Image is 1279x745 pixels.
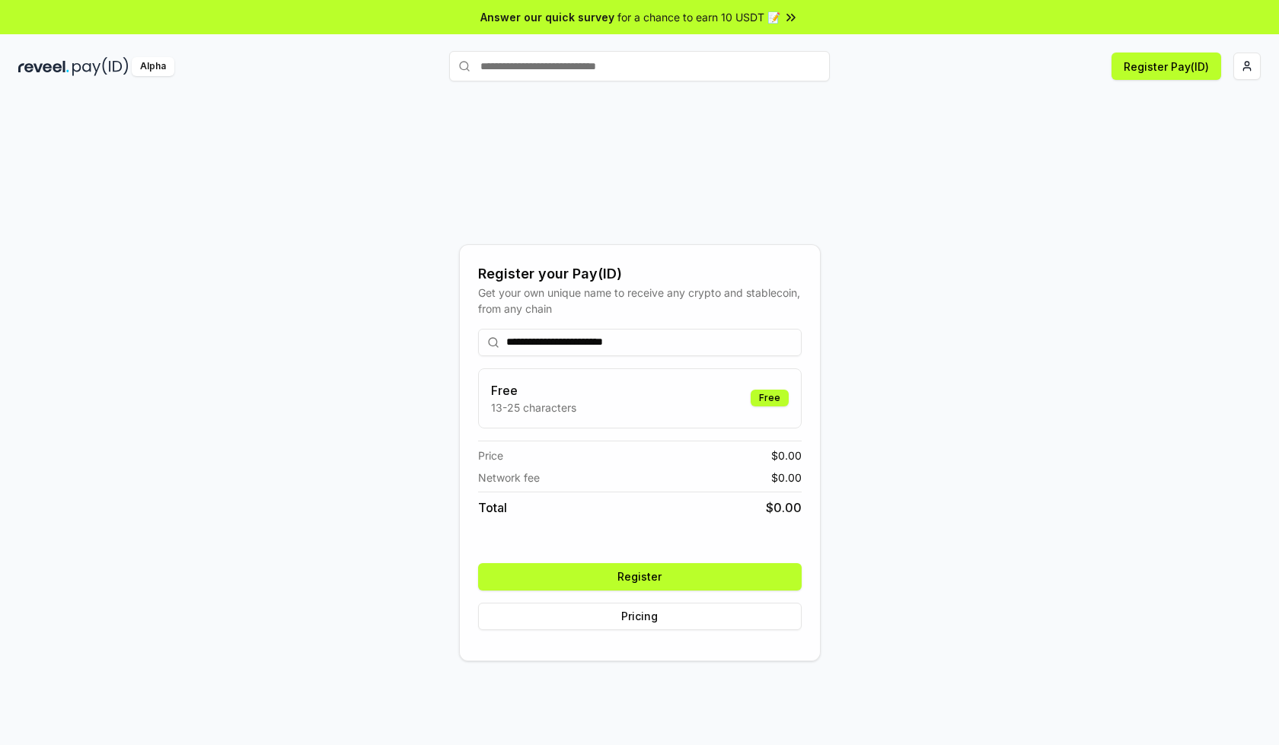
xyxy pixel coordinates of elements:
span: for a chance to earn 10 USDT 📝 [617,9,780,25]
button: Pricing [478,603,802,630]
button: Register Pay(ID) [1112,53,1221,80]
div: Free [751,390,789,406]
div: Alpha [132,57,174,76]
p: 13-25 characters [491,400,576,415]
div: Get your own unique name to receive any crypto and stablecoin, from any chain [478,285,802,317]
span: Total [478,498,507,517]
span: Network fee [478,470,540,486]
span: Price [478,447,503,463]
span: $ 0.00 [771,470,802,486]
span: Answer our quick survey [480,9,614,25]
span: $ 0.00 [766,498,802,517]
img: pay_id [72,57,129,76]
h3: Free [491,381,576,400]
img: reveel_dark [18,57,69,76]
span: $ 0.00 [771,447,802,463]
button: Register [478,563,802,591]
div: Register your Pay(ID) [478,263,802,285]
